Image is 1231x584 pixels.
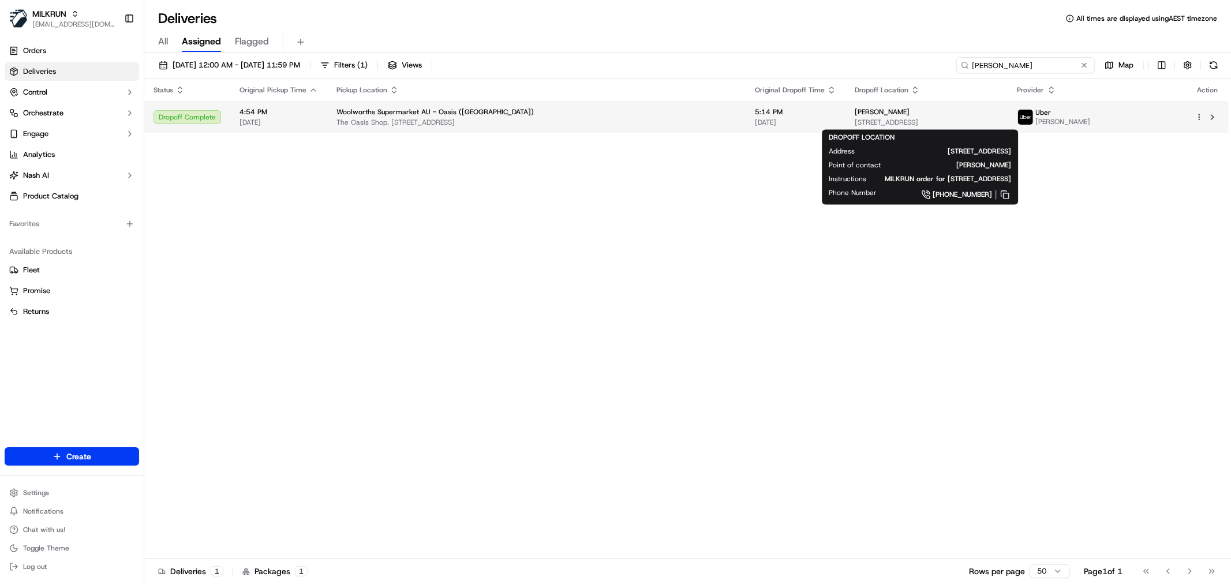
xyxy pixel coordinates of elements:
[334,60,368,70] span: Filters
[5,242,139,261] div: Available Products
[23,265,40,275] span: Fleet
[829,174,866,184] span: Instructions
[32,20,115,29] button: [EMAIL_ADDRESS][DOMAIN_NAME]
[1206,57,1222,73] button: Refresh
[23,129,48,139] span: Engage
[5,104,139,122] button: Orchestrate
[5,166,139,185] button: Nash AI
[755,85,825,95] span: Original Dropoff Time
[23,66,56,77] span: Deliveries
[5,215,139,233] div: Favorites
[5,83,139,102] button: Control
[5,447,139,466] button: Create
[829,188,877,197] span: Phone Number
[154,85,173,95] span: Status
[5,302,139,321] button: Returns
[829,160,881,170] span: Point of contact
[5,125,139,143] button: Engage
[5,522,139,538] button: Chat with us!
[32,8,66,20] button: MILKRUN
[23,170,49,181] span: Nash AI
[383,57,427,73] button: Views
[969,566,1025,577] p: Rows per page
[873,147,1011,156] span: [STREET_ADDRESS]
[5,187,139,205] a: Product Catalog
[956,57,1095,73] input: Type to search
[23,87,47,98] span: Control
[1017,85,1045,95] span: Provider
[23,525,65,534] span: Chat with us!
[855,118,998,127] span: [STREET_ADDRESS]
[755,118,836,127] span: [DATE]
[23,46,46,56] span: Orders
[5,559,139,575] button: Log out
[933,190,992,199] span: [PHONE_NUMBER]
[5,282,139,300] button: Promise
[1018,110,1033,125] img: uber-new-logo.jpeg
[336,118,736,127] span: The Oasis Shop. [STREET_ADDRESS]
[23,149,55,160] span: Analytics
[5,5,119,32] button: MILKRUNMILKRUN[EMAIL_ADDRESS][DOMAIN_NAME]
[855,107,910,117] span: [PERSON_NAME]
[9,265,134,275] a: Fleet
[158,9,217,28] h1: Deliveries
[899,160,1011,170] span: [PERSON_NAME]
[154,57,305,73] button: [DATE] 12:00 AM - [DATE] 11:59 PM
[23,562,47,571] span: Log out
[5,503,139,519] button: Notifications
[1195,85,1219,95] div: Action
[755,107,836,117] span: 5:14 PM
[173,60,300,70] span: [DATE] 12:00 AM - [DATE] 11:59 PM
[23,507,63,516] span: Notifications
[336,107,534,117] span: Woolworths Supermarket AU - Oasis ([GEOGRAPHIC_DATA])
[895,188,1011,201] a: [PHONE_NUMBER]
[1036,108,1052,117] span: Uber
[295,566,308,576] div: 1
[5,485,139,501] button: Settings
[5,261,139,279] button: Fleet
[235,35,269,48] span: Flagged
[829,133,895,142] span: DROPOFF LOCATION
[240,85,306,95] span: Original Pickup Time
[23,286,50,296] span: Promise
[357,60,368,70] span: ( 1 )
[5,62,139,81] a: Deliveries
[158,35,168,48] span: All
[5,42,139,60] a: Orders
[23,544,69,553] span: Toggle Theme
[9,286,134,296] a: Promise
[182,35,221,48] span: Assigned
[23,108,63,118] span: Orchestrate
[1076,14,1217,23] span: All times are displayed using AEST timezone
[1036,117,1091,126] span: [PERSON_NAME]
[240,118,318,127] span: [DATE]
[9,306,134,317] a: Returns
[855,85,908,95] span: Dropoff Location
[23,306,49,317] span: Returns
[1118,60,1133,70] span: Map
[5,145,139,164] a: Analytics
[9,9,28,28] img: MILKRUN
[242,566,308,577] div: Packages
[211,566,223,576] div: 1
[315,57,373,73] button: Filters(1)
[1084,566,1123,577] div: Page 1 of 1
[240,107,318,117] span: 4:54 PM
[66,451,91,462] span: Create
[829,147,855,156] span: Address
[336,85,387,95] span: Pickup Location
[1099,57,1139,73] button: Map
[158,566,223,577] div: Deliveries
[23,488,49,497] span: Settings
[402,60,422,70] span: Views
[885,174,1011,184] span: MILKRUN order for [STREET_ADDRESS]
[23,191,78,201] span: Product Catalog
[5,540,139,556] button: Toggle Theme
